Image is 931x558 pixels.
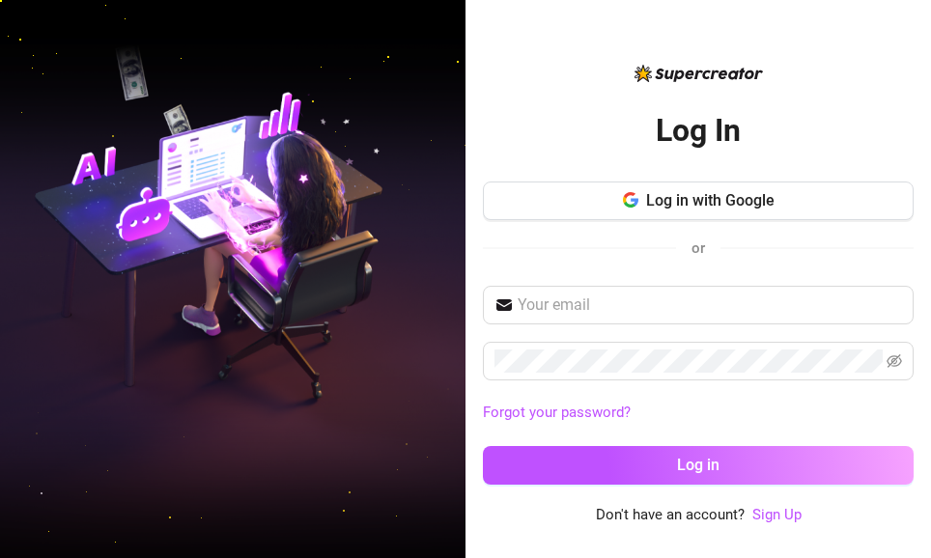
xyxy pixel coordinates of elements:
[483,402,914,425] a: Forgot your password?
[596,504,745,527] span: Don't have an account?
[656,111,741,151] h2: Log In
[518,293,902,317] input: Your email
[483,446,914,485] button: Log in
[887,353,902,369] span: eye-invisible
[635,65,763,82] img: logo-BBDzfeDw.svg
[483,404,631,421] a: Forgot your password?
[691,239,705,257] span: or
[677,456,719,474] span: Log in
[646,191,775,209] span: Log in with Google
[483,181,914,220] button: Log in with Google
[752,504,802,527] a: Sign Up
[752,506,802,523] a: Sign Up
